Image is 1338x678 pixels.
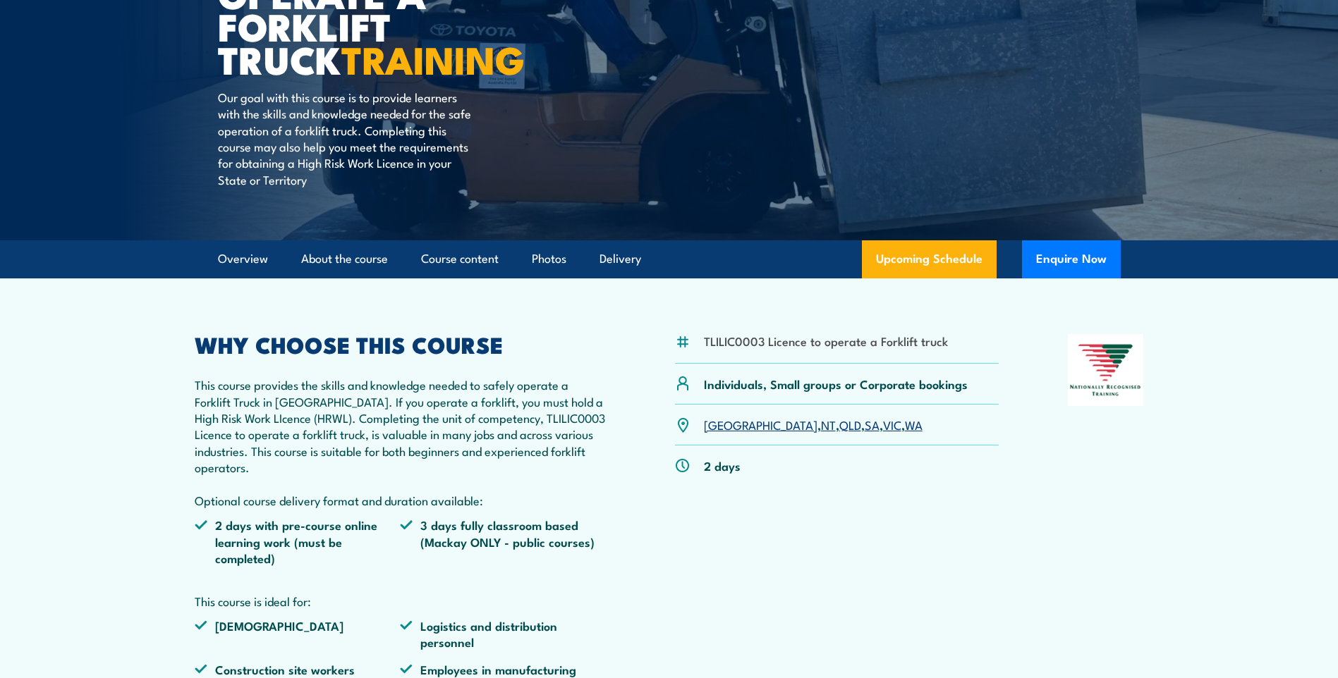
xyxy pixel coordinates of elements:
h2: WHY CHOOSE THIS COURSE [195,334,607,354]
a: About the course [301,240,388,278]
a: Overview [218,240,268,278]
a: Delivery [600,240,641,278]
p: Individuals, Small groups or Corporate bookings [704,376,968,392]
a: Photos [532,240,566,278]
p: This course provides the skills and knowledge needed to safely operate a Forklift Truck in [GEOGR... [195,376,607,508]
li: [DEMOGRAPHIC_DATA] [195,617,401,651]
p: Our goal with this course is to provide learners with the skills and knowledge needed for the saf... [218,89,475,187]
a: Upcoming Schedule [862,240,997,278]
img: Nationally Recognised Training logo. [1068,334,1144,406]
a: WA [905,416,923,433]
p: 2 days [704,457,741,474]
button: Enquire Now [1022,240,1121,278]
a: SA [865,416,880,433]
a: VIC [883,416,901,433]
a: QLD [839,416,861,433]
strong: TRAINING [341,29,525,87]
li: TLILIC0003 Licence to operate a Forklift truck [704,333,948,349]
a: Course content [421,240,499,278]
li: 3 days fully classroom based (Mackay ONLY - public courses) [400,517,606,566]
li: Construction site workers [195,661,401,677]
li: Logistics and distribution personnel [400,617,606,651]
a: [GEOGRAPHIC_DATA] [704,416,817,433]
p: , , , , , [704,417,923,433]
li: Employees in manufacturing [400,661,606,677]
a: NT [821,416,836,433]
li: 2 days with pre-course online learning work (must be completed) [195,517,401,566]
p: This course is ideal for: [195,593,607,609]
